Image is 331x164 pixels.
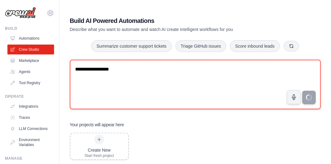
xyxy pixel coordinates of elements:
[230,40,280,52] button: Score inbound leads
[7,101,54,111] a: Integrations
[300,134,331,164] iframe: Chat Widget
[7,33,54,43] a: Automations
[5,26,54,31] div: Build
[5,156,54,161] div: Manage
[70,26,278,32] p: Describe what you want to automate and watch AI create intelligent workflows for you
[70,16,278,25] h1: Build AI Powered Automations
[85,147,114,153] div: Create New
[7,56,54,66] a: Marketplace
[7,135,54,150] a: Environment Variables
[70,122,124,128] h3: Your projects will appear here
[7,67,54,77] a: Agents
[91,40,172,52] button: Summarize customer support tickets
[7,45,54,54] a: Crew Studio
[287,90,301,104] button: Click to speak your automation idea
[176,40,226,52] button: Triage GitHub issues
[5,7,36,19] img: Logo
[284,41,299,51] button: Get new suggestions
[7,124,54,134] a: LLM Connections
[7,78,54,88] a: Tool Registry
[85,153,114,158] div: Start fresh project
[7,113,54,123] a: Traces
[300,134,331,164] div: 聊天小组件
[5,94,54,99] div: Operate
